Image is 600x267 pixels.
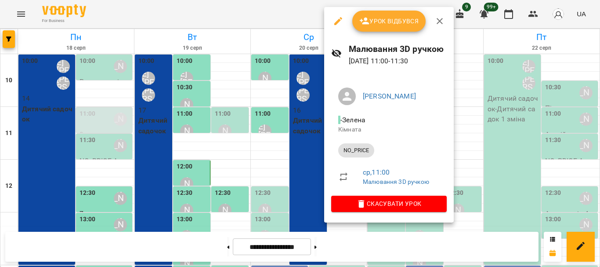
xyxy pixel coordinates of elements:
[338,116,367,124] span: - Зелена
[331,196,447,212] button: Скасувати Урок
[338,125,440,134] p: Кімната
[352,11,426,32] button: Урок відбувся
[349,42,447,56] h6: Малювання 3D ручкою
[359,16,419,26] span: Урок відбувся
[349,56,447,66] p: [DATE] 11:00 - 11:30
[363,178,429,185] a: Малювання 3D ручкою
[363,92,416,100] a: [PERSON_NAME]
[338,146,374,154] span: NO_PRICE
[338,198,440,209] span: Скасувати Урок
[363,168,390,176] a: ср , 11:00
